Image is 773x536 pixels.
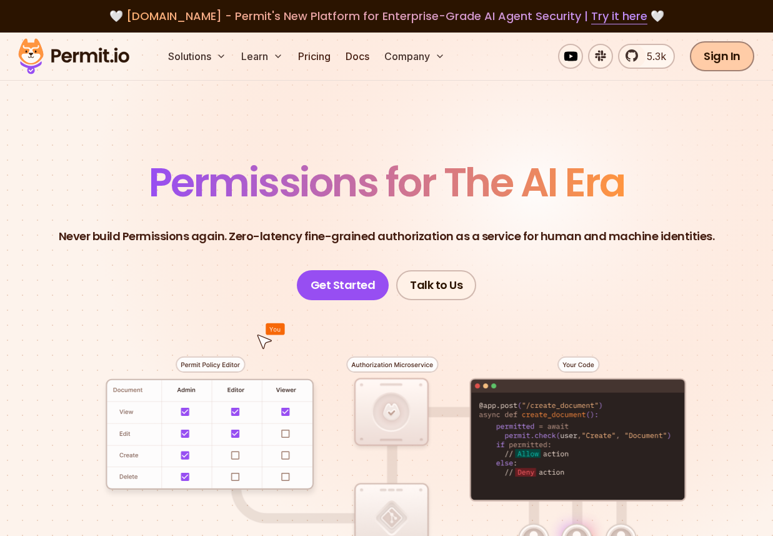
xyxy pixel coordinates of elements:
[12,35,135,78] img: Permit logo
[690,41,754,71] a: Sign In
[59,228,715,245] p: Never build Permissions again. Zero-latency fine-grained authorization as a service for human and...
[126,8,647,24] span: [DOMAIN_NAME] - Permit's New Platform for Enterprise-Grade AI Agent Security |
[639,49,666,64] span: 5.3k
[396,270,476,300] a: Talk to Us
[591,8,647,24] a: Try it here
[149,154,625,210] span: Permissions for The AI Era
[618,44,675,69] a: 5.3k
[163,44,231,69] button: Solutions
[236,44,288,69] button: Learn
[379,44,450,69] button: Company
[341,44,374,69] a: Docs
[30,8,743,25] div: 🤍 🤍
[293,44,336,69] a: Pricing
[297,270,389,300] a: Get Started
